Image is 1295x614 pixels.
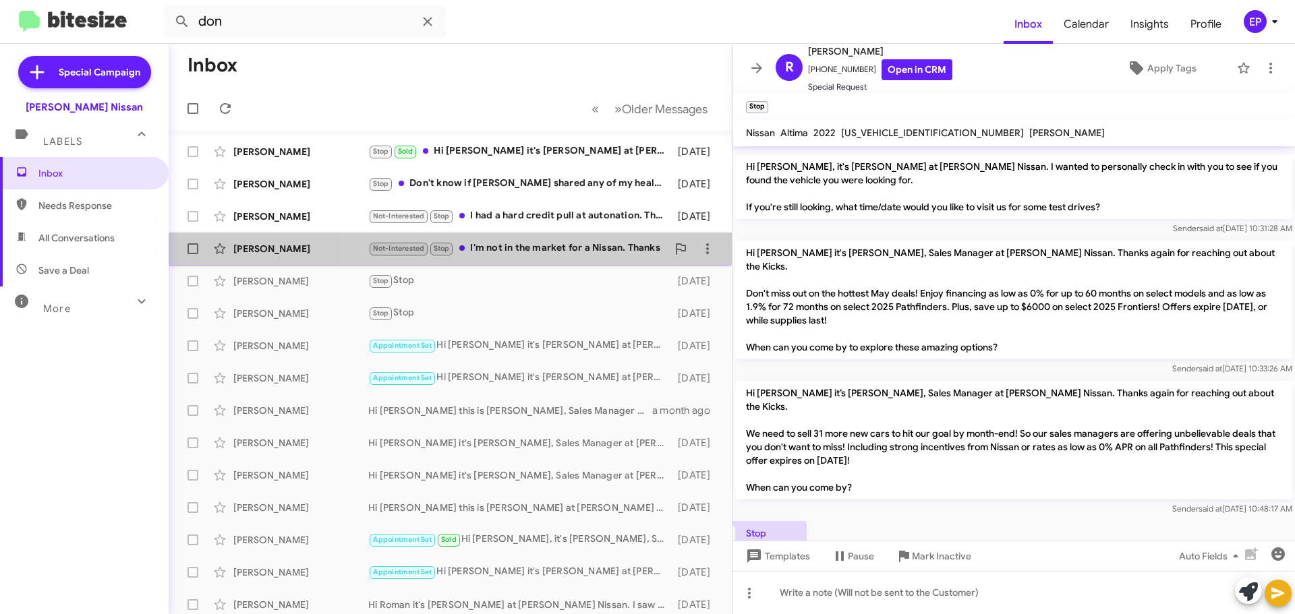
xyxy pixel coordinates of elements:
p: Stop [735,521,807,545]
span: Special Campaign [59,65,140,79]
span: Special Request [808,80,952,94]
div: [PERSON_NAME] [233,339,368,352]
a: Open in CRM [882,59,952,80]
nav: Page navigation example [584,95,716,123]
div: Hi [PERSON_NAME] it's [PERSON_NAME], Sales Manager at [PERSON_NAME] Nissan. Thanks again for reac... [368,468,671,482]
div: Hi Roman it's [PERSON_NAME] at [PERSON_NAME] Nissan. I saw you've been in touch with our staff ab... [368,598,671,611]
div: [DATE] [671,177,721,191]
span: Pause [848,544,874,568]
span: Stop [434,244,450,253]
div: Stop [368,273,671,288]
div: [PERSON_NAME] [233,177,368,191]
span: Appointment Set [373,373,432,382]
span: said at [1199,223,1223,233]
span: » [614,100,622,117]
span: Apply Tags [1147,56,1197,80]
p: Hi [PERSON_NAME], it's [PERSON_NAME] at [PERSON_NAME] Nissan. I wanted to personally check in wit... [735,154,1292,219]
span: R [785,57,794,78]
span: Stop [373,147,389,156]
button: EP [1232,10,1280,33]
div: Stop [368,305,671,321]
span: Older Messages [622,102,708,117]
div: I had a hard credit pull at autonation. There is a repo on my credit that I never was aware of so... [368,208,671,224]
h1: Inbox [188,55,237,76]
span: Labels [43,135,82,148]
button: Auto Fields [1168,544,1255,568]
input: Search [163,5,447,38]
div: [DATE] [671,533,721,547]
div: Hi [PERSON_NAME] it's [PERSON_NAME] at [PERSON_NAME] Nissan. I saw you've been in touch with our ... [368,338,671,353]
div: Hi [PERSON_NAME] it's [PERSON_NAME] at [PERSON_NAME] Nissan. I saw you've been in touch with our ... [368,370,671,386]
span: Templates [743,544,810,568]
span: [US_VEHICLE_IDENTIFICATION_NUMBER] [841,127,1024,139]
div: [DATE] [671,371,721,385]
div: Hi [PERSON_NAME] this is [PERSON_NAME] at [PERSON_NAME] Nissan. I wanted to check in with you abo... [368,501,671,514]
span: More [43,303,71,315]
span: Nissan [746,127,775,139]
span: Stop [373,179,389,188]
p: Hi [PERSON_NAME] it's [PERSON_NAME], Sales Manager at [PERSON_NAME] Nissan. Thanks again for reac... [735,241,1292,359]
span: Sender [DATE] 10:48:17 AM [1172,503,1292,514]
div: Don't know if [PERSON_NAME] shared any of my health getting [MEDICAL_DATA] therapy at present twi... [368,176,671,191]
a: Profile [1180,5,1232,44]
div: Hi [PERSON_NAME] it's [PERSON_NAME], Sales Manager at [PERSON_NAME] Nissan. Thanks again for reac... [368,436,671,450]
span: Not-Interested [373,212,425,220]
span: Stop [373,309,389,317]
p: Hi [PERSON_NAME] it’s [PERSON_NAME], Sales Manager at [PERSON_NAME] Nissan. Thanks again for reac... [735,381,1292,499]
div: [DATE] [671,339,721,352]
span: Appointment Set [373,535,432,544]
span: Save a Deal [38,264,89,277]
span: Not-Interested [373,244,425,253]
div: [DATE] [671,436,721,450]
div: [DATE] [671,210,721,223]
div: a month ago [652,404,721,417]
div: [PERSON_NAME] [233,598,368,611]
span: Stop [373,276,389,285]
span: Auto Fields [1179,544,1244,568]
span: Sold [398,147,413,156]
div: [PERSON_NAME] [233,307,368,320]
div: Hi [PERSON_NAME] this is [PERSON_NAME], Sales Manager at [PERSON_NAME] Nissan. Thanks for being o... [368,404,652,417]
a: Inbox [1004,5,1053,44]
span: said at [1199,503,1222,514]
div: [PERSON_NAME] [233,565,368,579]
div: [PERSON_NAME] [233,274,368,288]
div: I'm not in the market for a Nissan. Thanks [368,241,667,256]
div: [DATE] [671,274,721,288]
a: Special Campaign [18,56,151,88]
div: [DATE] [671,565,721,579]
button: Mark Inactive [885,544,982,568]
small: Stop [746,101,768,113]
div: [PERSON_NAME] [233,145,368,158]
span: 2022 [813,127,836,139]
span: « [592,100,599,117]
div: [PERSON_NAME] Nissan [26,100,143,114]
button: Templates [732,544,821,568]
button: Pause [821,544,885,568]
a: Calendar [1053,5,1120,44]
span: All Conversations [38,231,115,245]
span: Stop [434,212,450,220]
a: Insights [1120,5,1180,44]
span: Appointment Set [373,341,432,350]
span: Sender [DATE] 10:33:26 AM [1172,363,1292,373]
div: Hi [PERSON_NAME] it's [PERSON_NAME] at [PERSON_NAME] Nissan. I saw you've been in touch with our ... [368,564,671,580]
span: said at [1199,363,1222,373]
span: [PHONE_NUMBER] [808,59,952,80]
div: [PERSON_NAME] [233,436,368,450]
div: [PERSON_NAME] [233,533,368,547]
button: Apply Tags [1092,56,1230,80]
div: Hi [PERSON_NAME], it's [PERSON_NAME], Sales Manager at [PERSON_NAME] Nissan. Just going through m... [368,532,671,547]
div: [DATE] [671,468,721,482]
div: [PERSON_NAME] [233,468,368,482]
div: [PERSON_NAME] [233,404,368,417]
div: Hi [PERSON_NAME] it's [PERSON_NAME] at [PERSON_NAME] Nissan. I just wanted to thank you for your ... [368,144,671,159]
div: [PERSON_NAME] [233,210,368,223]
div: [PERSON_NAME] [233,501,368,514]
div: EP [1244,10,1267,33]
div: [DATE] [671,501,721,514]
span: Altima [780,127,808,139]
